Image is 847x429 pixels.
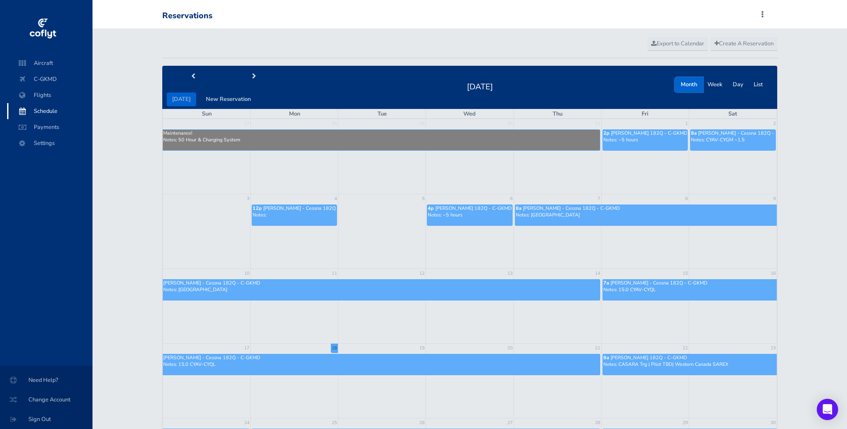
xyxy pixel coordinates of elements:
a: Export to Calendar [647,37,708,51]
button: [DATE] [167,92,196,106]
a: 29 [682,418,689,427]
a: 8 [684,194,689,203]
span: [PERSON_NAME] - Cessna 182Q - C-GKMD [698,130,795,136]
a: 23 [770,344,777,353]
a: 19 [418,344,426,353]
span: [PERSON_NAME] 182Q - C-GKMD [610,354,687,361]
span: Change Account [11,392,82,408]
span: Tue [377,110,387,118]
a: 1 [684,119,689,128]
span: Maintenance! [163,130,192,136]
a: 6 [509,194,514,203]
span: 2p [603,130,610,136]
a: 5 [421,194,426,203]
p: Notes: 15.0 CYAV-CYQL [163,361,599,368]
h2: [DATE] [462,80,498,92]
span: 4p [428,205,434,212]
a: 2 [772,119,777,128]
button: Day [727,78,749,92]
span: [PERSON_NAME] 182Q - C-GKMD [435,205,512,212]
span: 8a [516,205,522,212]
p: Notes: [GEOGRAPHIC_DATA] [163,286,599,293]
button: next [224,70,285,84]
span: 7a [603,280,609,286]
a: 10 [243,269,250,278]
p: Notes: ~5 hours [603,136,687,143]
span: Sat [728,110,737,118]
div: Open Intercom Messenger [817,399,838,420]
a: 30 [506,119,514,128]
span: Payments [16,119,84,135]
a: 15 [682,269,689,278]
a: 3 [246,194,250,203]
span: Fri [642,110,648,118]
button: prev [162,70,224,84]
span: 8a [603,354,609,361]
span: Wed [463,110,476,118]
button: Week [702,78,728,92]
p: Notes: ~5 hours [428,212,511,218]
div: Reservations [162,11,213,21]
a: Create A Reservation [711,37,778,51]
span: [PERSON_NAME] - Cessna 182Q - C-GKMD [263,205,360,212]
a: 14 [594,269,601,278]
a: 26 [418,418,426,427]
span: 12p [253,205,262,212]
a: 18 [331,344,338,353]
p: Notes: 50 Hour & Charging System [163,136,599,143]
span: [PERSON_NAME] - Cessna 182Q - C-GKMD [163,280,260,286]
span: Sun [202,110,212,118]
a: 25 [331,418,338,427]
a: 12 [418,269,426,278]
a: 30 [770,418,777,427]
span: Flights [16,87,84,103]
a: 20 [506,344,514,353]
a: 22 [682,344,689,353]
span: Sign Out [11,411,82,427]
span: C-GKMD [16,71,84,87]
a: 27 [243,119,250,128]
span: [PERSON_NAME] - Cessna 182Q - C-GKMD [163,354,260,361]
a: 24 [243,418,250,427]
a: 7 [597,194,601,203]
a: 28 [594,418,601,427]
a: 13 [506,269,514,278]
span: 8a [691,130,697,136]
a: 21 [594,344,601,353]
span: [PERSON_NAME] - Cessna 182Q - C-GKMD [610,280,707,286]
a: 11 [331,269,338,278]
span: Schedule [16,103,84,119]
p: Notes: [253,212,336,218]
span: Settings [16,135,84,151]
a: 4 [333,194,338,203]
p: Notes: [GEOGRAPHIC_DATA] [516,212,776,218]
span: [PERSON_NAME] - Cessna 182Q - C-GKMD [523,205,620,212]
button: Month [675,78,702,92]
p: Notes: 15.0 CYAV-CYQL [603,286,776,293]
span: [PERSON_NAME] 182Q - C-GKMD [611,130,687,136]
button: List [748,78,768,92]
a: 29 [418,119,426,128]
a: 27 [506,418,514,427]
a: 28 [331,119,338,128]
span: Need Help? [11,372,82,388]
a: 17 [243,344,250,353]
img: coflyt logo [28,16,57,42]
a: 16 [770,269,777,278]
a: 31 [594,119,601,128]
button: New Reservation [201,92,256,106]
span: Create A Reservation [715,40,774,48]
span: Thu [553,110,562,118]
a: 9 [772,194,777,203]
span: Mon [289,110,300,118]
p: Notes: CYAV-CYGM ~1.5 [691,136,775,143]
p: Notes: CASARA Trg ( Pilot TBD) Western Canada SAREX [603,361,776,368]
span: Export to Calendar [651,40,704,48]
span: Aircraft [16,55,84,71]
